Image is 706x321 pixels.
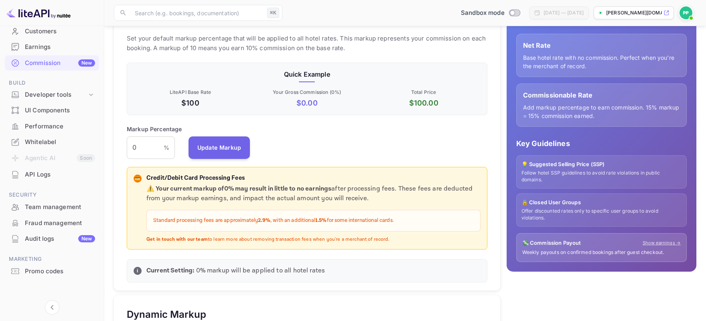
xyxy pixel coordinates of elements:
[5,264,99,278] a: Promo codes
[25,203,95,212] div: Team management
[606,9,662,16] p: [PERSON_NAME][DOMAIN_NAME]...
[250,98,364,108] p: $ 0.00
[25,138,95,147] div: Whitelabel
[258,217,270,224] strong: 2.9%
[523,53,680,70] p: Base hotel rate with no commission. Perfect when you're the merchant of record.
[189,136,250,159] button: Update Markup
[134,89,247,96] p: LiteAPI Base Rate
[523,90,680,100] p: Commissionable Rate
[521,170,682,183] p: Follow hotel SSP guidelines to avoid rate violations in public domains.
[315,217,327,224] strong: 1.5%
[25,170,95,179] div: API Logs
[522,249,681,256] p: Weekly payouts on confirmed bookings after guest checkout.
[45,300,59,315] button: Collapse navigation
[5,215,99,231] div: Fraud management
[137,267,138,274] p: i
[367,89,481,96] p: Total Price
[5,231,99,247] div: Audit logsNew
[544,9,584,16] div: [DATE] — [DATE]
[523,103,680,120] p: Add markup percentage to earn commission. 15% markup = 15% commission earned.
[5,231,99,246] a: Audit logsNew
[146,236,481,243] p: to learn more about removing transaction fees when you're a merchant of record.
[5,55,99,70] a: CommissionNew
[680,6,692,19] img: Paul Peddrick
[25,106,95,115] div: UI Components
[127,136,164,159] input: 0
[461,8,505,18] span: Sandbox mode
[127,125,182,133] p: Markup Percentage
[250,89,364,96] p: Your Gross Commission ( 0 %)
[458,8,523,18] div: Switch to Production mode
[134,175,140,182] p: 💳
[5,199,99,214] a: Team management
[5,39,99,54] a: Earnings
[25,59,95,68] div: Commission
[521,199,682,207] p: 🔒 Closed User Groups
[5,24,99,39] a: Customers
[78,59,95,67] div: New
[5,79,99,87] span: Build
[5,167,99,183] div: API Logs
[130,5,264,21] input: Search (e.g. bookings, documentation)
[5,39,99,55] div: Earnings
[146,185,331,193] strong: ⚠️ Your current markup of 0 % may result in little to no earnings
[5,134,99,150] div: Whitelabel
[25,43,95,52] div: Earnings
[5,119,99,134] a: Performance
[5,199,99,215] div: Team management
[78,235,95,242] div: New
[6,6,71,19] img: LiteAPI logo
[521,208,682,221] p: Offer discounted rates only to specific user groups to avoid violations.
[5,55,99,71] div: CommissionNew
[25,219,95,228] div: Fraud management
[516,138,687,149] p: Key Guidelines
[146,266,194,275] strong: Current Setting:
[5,134,99,149] a: Whitelabel
[164,143,169,152] p: %
[146,174,481,183] p: Credit/Debit Card Processing Fees
[146,266,481,276] p: 0 % markup will be applied to all hotel rates
[146,236,208,242] strong: Get in touch with our team
[25,122,95,131] div: Performance
[643,240,681,246] a: Show earnings →
[5,255,99,264] span: Marketing
[5,215,99,230] a: Fraud management
[25,267,95,276] div: Promo codes
[146,184,481,203] p: after processing fees. These fees are deducted from your markup earnings, and impact the actual a...
[5,88,99,102] div: Developer tools
[367,98,481,108] p: $ 100.00
[5,191,99,199] span: Security
[25,90,87,100] div: Developer tools
[134,69,481,79] p: Quick Example
[522,239,581,247] p: 💸 Commission Payout
[521,160,682,169] p: 💡 Suggested Selling Price (SSP)
[127,308,206,321] h5: Dynamic Markup
[153,217,474,225] p: Standard processing fees are approximately , with an additional for some international cards.
[134,98,247,108] p: $100
[25,27,95,36] div: Customers
[127,34,487,53] p: Set your default markup percentage that will be applied to all hotel rates. This markup represent...
[523,41,680,50] p: Net Rate
[267,8,279,18] div: ⌘K
[5,103,99,118] a: UI Components
[5,167,99,182] a: API Logs
[25,234,95,244] div: Audit logs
